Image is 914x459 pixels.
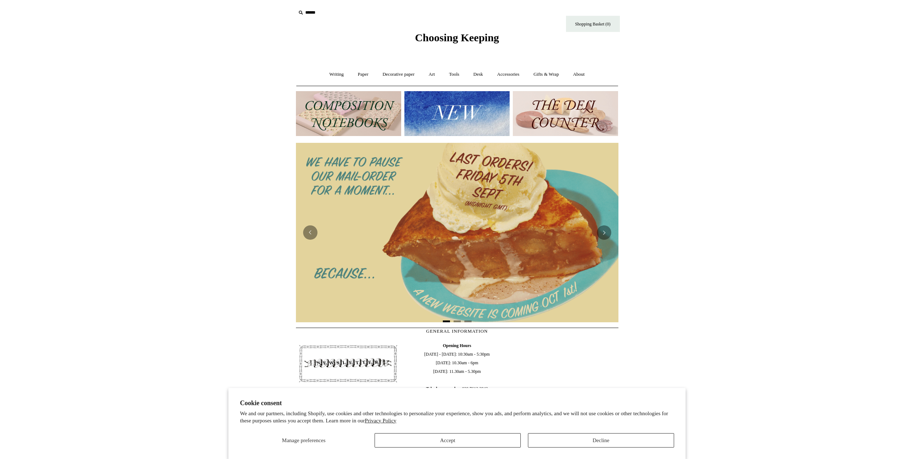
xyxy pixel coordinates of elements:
[426,386,462,391] b: Telephone number
[404,91,510,136] img: New.jpg__PID:f73bdf93-380a-4a35-bcfe-7823039498e1
[282,437,325,443] span: Manage preferences
[240,410,674,424] p: We and our partners, including Shopify, use cookies and other technologies to personalize your ex...
[422,65,441,84] a: Art
[514,341,618,449] iframe: google_map
[376,65,421,84] a: Decorative paper
[464,320,472,322] button: Page 3
[566,16,620,32] a: Shopping Basket (0)
[351,65,375,84] a: Paper
[442,65,466,84] a: Tools
[426,328,488,334] span: GENERAL INFORMATION
[296,143,618,322] img: 2025 New Website coming soon.png__PID:95e867f5-3b87-426e-97a5-a534fe0a3431
[597,225,611,240] button: Next
[365,418,396,423] a: Privacy Policy
[566,65,591,84] a: About
[296,91,401,136] img: 202302 Composition ledgers.jpg__PID:69722ee6-fa44-49dd-a067-31375e5d54ec
[240,399,674,407] h2: Cookie consent
[467,65,490,84] a: Desk
[513,91,618,136] img: The Deli Counter
[454,320,461,322] button: Page 2
[303,225,317,240] button: Previous
[415,32,499,43] span: Choosing Keeping
[240,433,367,448] button: Manage preferences
[375,433,521,448] button: Accept
[443,343,471,348] b: Opening Hours
[460,386,462,391] b: :
[527,65,565,84] a: Gifts & Wrap
[323,65,350,84] a: Writing
[415,37,499,42] a: Choosing Keeping
[296,341,400,386] img: pf-4db91bb9--1305-Newsletter-Button_1200x.jpg
[443,320,450,322] button: Page 1
[405,341,509,410] span: [DATE] - [DATE]: 10:30am - 5:30pm [DATE]: 10.30am - 6pm [DATE]: 11.30am - 5.30pm 020 7613 3842
[528,433,674,448] button: Decline
[491,65,526,84] a: Accessories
